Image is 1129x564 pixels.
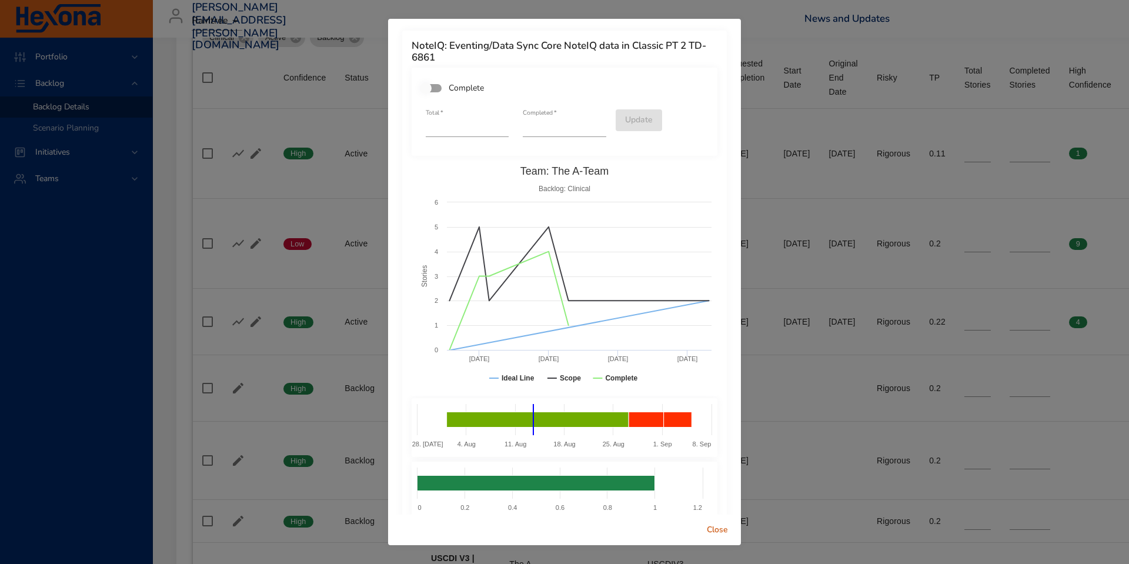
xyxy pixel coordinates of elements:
text: 1 [653,504,657,511]
button: Close [699,519,736,541]
text: Ideal Line [502,374,535,382]
text: 0.8 [603,504,612,511]
text: Scope [560,374,581,382]
text: [DATE] [608,355,629,362]
text: 1 [435,322,438,329]
text: 1.2 [693,504,702,511]
text: 0.2 [460,504,469,511]
text: 5 [435,223,438,231]
text: [DATE] [677,355,698,362]
label: Completed [523,109,557,116]
text: 0.4 [508,504,517,511]
text: 0.6 [556,504,564,511]
text: Team: The A-Team [520,165,609,177]
text: 0 [417,504,421,511]
text: 28. [DATE] [412,440,443,448]
text: Backlog: Clinical [539,185,590,193]
text: 2 [435,297,438,304]
text: 8. Sep [693,440,712,448]
text: 4. Aug [457,440,476,448]
span: Complete [449,82,484,94]
text: 18. Aug [553,440,575,448]
text: Stories [420,265,429,287]
text: 25. Aug [603,440,624,448]
text: [DATE] [469,355,490,362]
text: 6 [435,199,438,206]
text: Complete [605,374,637,382]
h6: NoteIQ: Eventing/Data Sync Core NoteIQ data in Classic PT 2 TD-6861 [412,40,717,64]
text: 11. Aug [505,440,526,448]
span: Close [703,523,731,538]
text: 4 [435,248,438,255]
text: 0 [435,346,438,353]
label: Total [426,109,443,116]
text: [DATE] [539,355,559,362]
text: 3 [435,273,438,280]
text: 1. Sep [653,440,672,448]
